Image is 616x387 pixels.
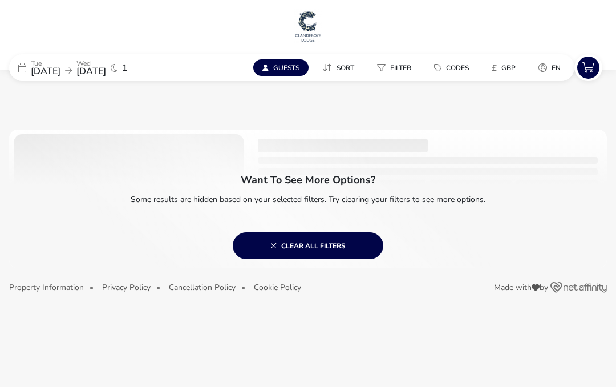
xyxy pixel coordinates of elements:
naf-pibe-menu-bar-item: Sort [313,59,368,76]
p: Some results are hidden based on your selected filters. Try clearing your filters to see more opt... [9,185,607,209]
h2: Want to see more options? [241,173,375,187]
button: Filter [368,59,420,76]
naf-pibe-menu-bar-item: Codes [425,59,483,76]
button: Privacy Policy [102,283,151,292]
button: Clear all filters [233,232,383,259]
span: Clear all filters [270,241,346,250]
button: Cookie Policy [254,283,301,292]
button: en [529,59,570,76]
button: Property Information [9,283,84,292]
span: Sort [337,63,354,72]
span: Guests [273,63,299,72]
p: Tue [31,60,60,67]
span: en [552,63,561,72]
span: [DATE] [76,65,106,78]
span: Codes [446,63,469,72]
p: Wed [76,60,106,67]
span: Filter [390,63,411,72]
button: Cancellation Policy [169,283,236,292]
span: Made with by [494,284,548,292]
span: [DATE] [31,65,60,78]
naf-pibe-menu-bar-item: £GBP [483,59,529,76]
naf-pibe-menu-bar-item: Guests [253,59,313,76]
span: 1 [122,63,128,72]
button: £GBP [483,59,525,76]
i: £ [492,62,497,74]
span: GBP [501,63,516,72]
naf-pibe-menu-bar-item: Filter [368,59,425,76]
naf-pibe-menu-bar-item: en [529,59,574,76]
img: Main Website [294,9,322,43]
button: Sort [313,59,363,76]
button: Guests [253,59,309,76]
div: Tue[DATE]Wed[DATE]1 [9,54,180,81]
button: Codes [425,59,478,76]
